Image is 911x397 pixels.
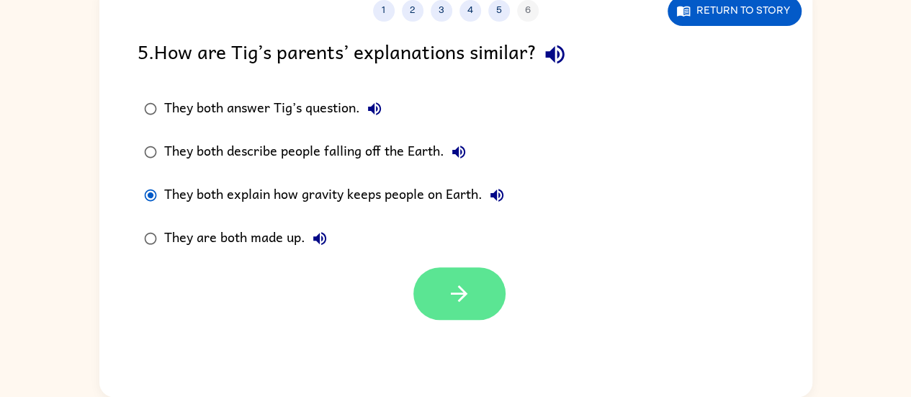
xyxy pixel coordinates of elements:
div: They both explain how gravity keeps people on Earth. [164,181,511,210]
button: They are both made up. [305,224,334,253]
div: They both answer Tig’s question. [164,94,389,123]
button: They both describe people falling off the Earth. [444,138,473,166]
button: They both explain how gravity keeps people on Earth. [483,181,511,210]
div: 5 . How are Tig’s parents’ explanations similar? [138,36,774,73]
button: They both answer Tig’s question. [360,94,389,123]
div: They are both made up. [164,224,334,253]
div: They both describe people falling off the Earth. [164,138,473,166]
